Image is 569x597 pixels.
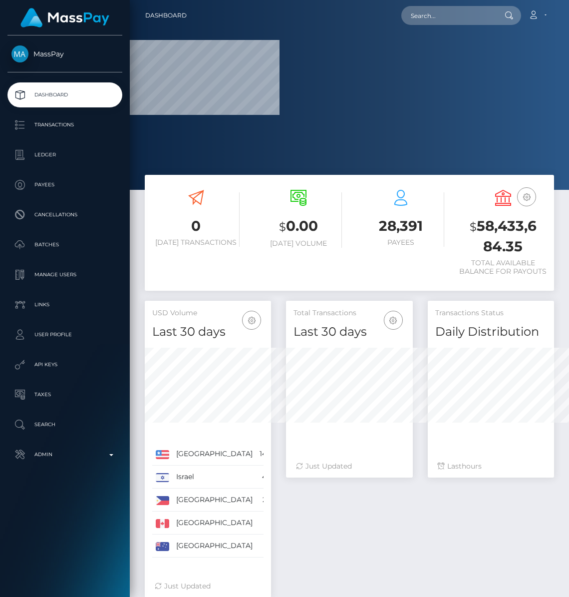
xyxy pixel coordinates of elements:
img: MassPay [11,45,28,62]
td: 1 [256,535,270,558]
a: Transactions [7,112,122,137]
h6: [DATE] Volume [255,239,342,248]
img: US.png [156,450,169,459]
h4: Daily Distribution [435,323,547,341]
small: $ [470,220,477,234]
p: Admin [11,447,118,462]
h5: Total Transactions [293,308,405,318]
img: PH.png [156,496,169,505]
td: [GEOGRAPHIC_DATA] [173,489,256,512]
div: Just Updated [296,461,402,472]
p: API Keys [11,357,118,372]
img: CA.png [156,519,169,528]
p: Payees [11,177,118,192]
input: Search... [401,6,495,25]
a: API Keys [7,352,122,377]
h3: 0 [152,216,240,236]
td: [GEOGRAPHIC_DATA] [173,535,256,558]
a: Taxes [7,382,122,407]
td: 4 [256,466,270,489]
p: User Profile [11,327,118,342]
img: AU.png [156,542,169,551]
span: MassPay [7,49,122,58]
h4: Last 30 days [293,323,405,341]
img: IL.png [156,473,169,482]
td: [GEOGRAPHIC_DATA] [173,443,256,466]
p: Manage Users [11,267,118,282]
td: Israel [173,466,256,489]
a: Ledger [7,142,122,167]
a: Manage Users [7,262,122,287]
p: Links [11,297,118,312]
a: Payees [7,172,122,197]
p: Transactions [11,117,118,132]
h6: Payees [357,238,444,247]
p: Ledger [11,147,118,162]
p: Search [11,417,118,432]
p: Cancellations [11,207,118,222]
a: Links [7,292,122,317]
h3: 28,391 [357,216,444,236]
a: Batches [7,232,122,257]
div: Just Updated [155,581,261,592]
h5: Transactions Status [435,308,547,318]
h6: Total Available Balance for Payouts [459,259,547,276]
td: 14 [256,443,270,466]
h3: 0.00 [255,216,342,237]
p: Batches [11,237,118,252]
td: [GEOGRAPHIC_DATA] [173,512,256,535]
a: Admin [7,442,122,467]
h5: USD Volume [152,308,264,318]
img: MassPay Logo [20,8,109,27]
td: 2 [256,489,270,512]
h3: 58,433,684.35 [459,216,547,256]
h4: Last 30 days [152,323,264,341]
a: Dashboard [145,5,187,26]
small: $ [279,220,286,234]
h6: [DATE] Transactions [152,238,240,247]
a: Dashboard [7,82,122,107]
a: Cancellations [7,202,122,227]
td: 1 [256,512,270,535]
p: Dashboard [11,87,118,102]
a: Search [7,412,122,437]
p: Taxes [11,387,118,402]
div: Last hours [438,461,544,472]
a: User Profile [7,322,122,347]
